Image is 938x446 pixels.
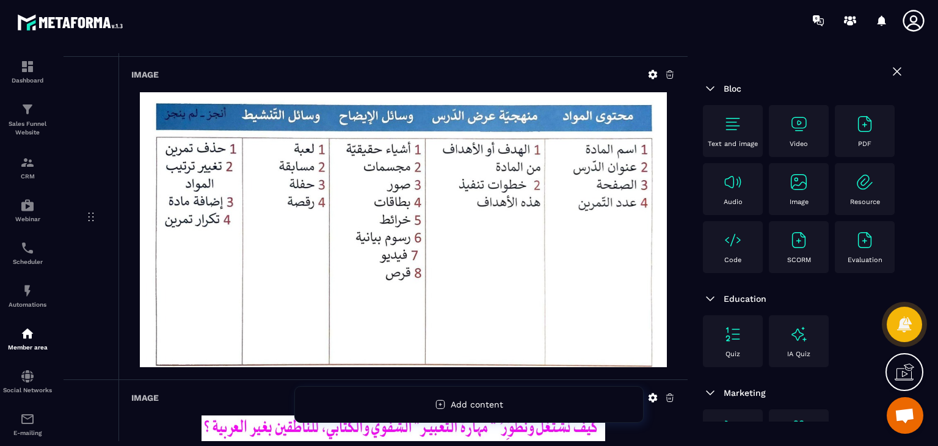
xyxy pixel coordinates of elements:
img: text-image no-wra [789,230,809,250]
img: arrow-down [703,386,718,400]
img: text-image no-wra [723,419,743,438]
img: text-image no-wra [855,172,874,192]
a: formationformationSales Funnel Website [3,93,52,146]
p: Sales Funnel Website [3,120,52,137]
img: text-image [789,324,809,344]
img: text-image no-wra [789,172,809,192]
a: automationsautomationsAutomations [3,274,52,317]
img: arrow-down [703,291,718,306]
p: CRM [3,173,52,180]
span: Education [724,294,766,304]
a: automationsautomationsMember area [3,317,52,360]
img: formation [20,155,35,170]
img: formation [20,59,35,74]
p: Audio [724,198,743,206]
p: Quiz [725,350,740,358]
img: formation [20,102,35,117]
p: Text and image [708,140,758,148]
p: Member area [3,344,52,351]
p: Code [724,256,741,264]
img: automations [20,326,35,341]
img: background [140,92,666,367]
img: scheduler [20,241,35,255]
span: Marketing [724,388,766,398]
img: arrow-down [703,81,718,96]
a: emailemailE-mailing [3,403,52,445]
p: Automations [3,301,52,308]
img: text-image [789,419,809,438]
a: schedulerschedulerScheduler [3,232,52,274]
div: Open chat [887,397,923,434]
a: automationsautomationsWebinar [3,189,52,232]
p: Scheduler [3,258,52,265]
p: Evaluation [848,256,882,264]
p: IA Quiz [787,350,810,358]
p: SCORM [787,256,811,264]
h6: Image [131,70,159,79]
p: Dashboard [3,77,52,84]
img: text-image no-wra [855,230,874,250]
p: PDF [858,140,871,148]
p: E-mailing [3,430,52,436]
p: Video [790,140,808,148]
img: text-image no-wra [855,114,874,134]
p: Image [790,198,809,206]
p: Social Networks [3,387,52,393]
p: Webinar [3,216,52,222]
img: social-network [20,369,35,384]
img: automations [20,198,35,213]
img: automations [20,283,35,298]
span: Add content [451,400,503,409]
a: social-networksocial-networkSocial Networks [3,360,52,403]
img: text-image no-wra [723,114,743,134]
span: Bloc [724,84,741,93]
img: text-image no-wra [723,230,743,250]
img: email [20,412,35,426]
a: formationformationDashboard [3,50,52,93]
p: Resource [850,198,880,206]
img: logo [17,11,127,34]
img: text-image no-wra [723,324,743,344]
img: text-image no-wra [789,114,809,134]
a: formationformationCRM [3,146,52,189]
img: text-image no-wra [723,172,743,192]
h6: Image [131,393,159,403]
